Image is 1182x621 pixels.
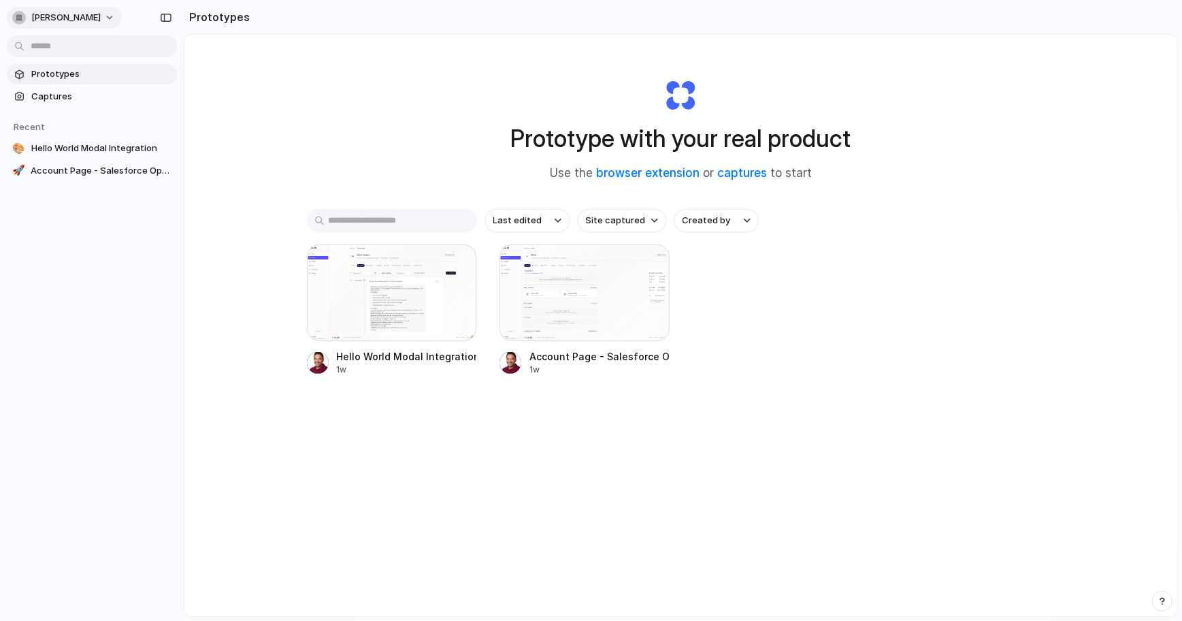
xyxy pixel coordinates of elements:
h2: Prototypes [184,9,250,25]
a: Captures [7,86,177,107]
div: 1w [337,364,477,376]
a: Account Page - Salesforce Opportunity SectionAccount Page - Salesforce Opportunity Section1w [499,244,670,376]
span: Site captured [586,214,646,227]
button: Site captured [578,209,666,232]
span: Recent [14,121,45,132]
span: Hello World Modal Integration [31,142,171,155]
a: 🚀Account Page - Salesforce Opportunity Section [7,161,177,181]
a: 🎨Hello World Modal Integration [7,138,177,159]
button: [PERSON_NAME] [7,7,122,29]
div: Hello World Modal Integration [337,349,477,364]
div: Account Page - Salesforce Opportunity Section [529,349,670,364]
div: 1w [529,364,670,376]
div: 🎨 [12,142,26,155]
a: browser extension [596,166,700,180]
span: Use the or to start [550,165,812,182]
span: Captures [31,90,171,103]
a: captures [717,166,767,180]
a: Hello World Modal IntegrationHello World Modal Integration1w [307,244,477,376]
h1: Prototype with your real product [511,121,851,157]
span: [PERSON_NAME] [31,11,101,25]
span: Last edited [493,214,542,227]
a: Prototypes [7,64,177,84]
span: Created by [683,214,731,227]
button: Last edited [485,209,570,232]
button: Created by [674,209,759,232]
span: Account Page - Salesforce Opportunity Section [31,164,171,178]
div: 🚀 [12,164,25,178]
span: Prototypes [31,67,171,81]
